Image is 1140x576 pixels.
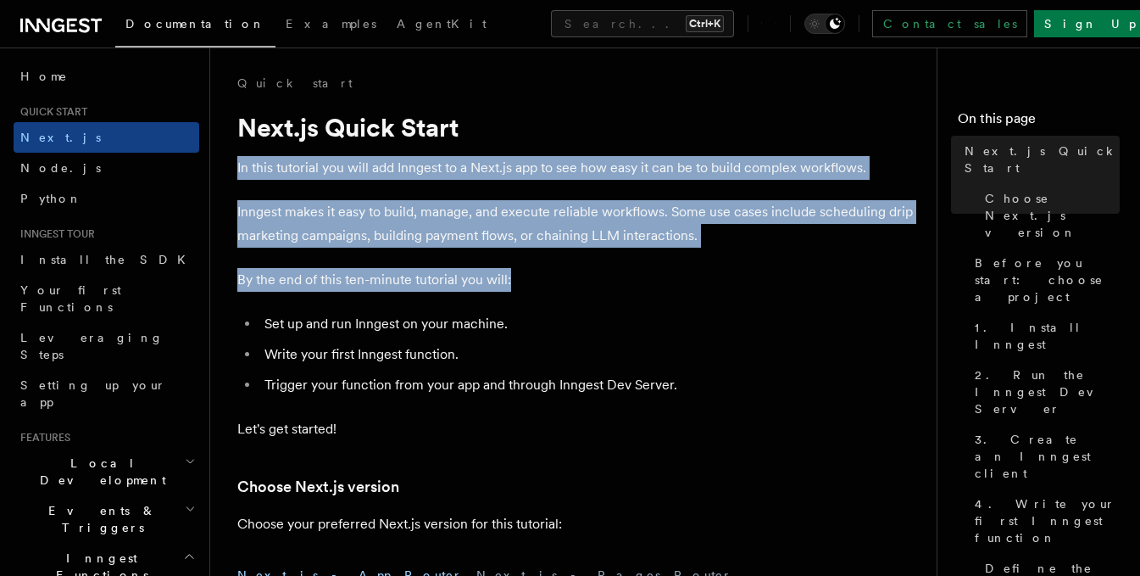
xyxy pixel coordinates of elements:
p: Inngest makes it easy to build, manage, and execute reliable workflows. Some use cases include sc... [237,200,915,248]
span: Next.js Quick Start [965,143,1120,176]
a: Contact sales [872,10,1027,37]
a: Home [14,61,199,92]
span: Quick start [14,105,87,119]
li: Write your first Inngest function. [259,343,915,366]
p: In this tutorial you will add Inngest to a Next.js app to see how easy it can be to build complex... [237,156,915,180]
a: Setting up your app [14,370,199,417]
button: Toggle dark mode [804,14,845,34]
a: Leveraging Steps [14,322,199,370]
button: Search...Ctrl+K [551,10,734,37]
span: Inngest tour [14,227,95,241]
a: 1. Install Inngest [968,312,1120,360]
a: Next.js [14,122,199,153]
a: Your first Functions [14,275,199,322]
a: 4. Write your first Inngest function [968,489,1120,553]
span: Examples [286,17,376,31]
a: Examples [275,5,386,46]
span: Next.js [20,131,101,144]
a: Node.js [14,153,199,183]
a: 2. Run the Inngest Dev Server [968,360,1120,424]
button: Local Development [14,448,199,495]
li: Set up and run Inngest on your machine. [259,312,915,336]
a: Before you start: choose a project [968,248,1120,312]
span: Choose Next.js version [985,190,1120,241]
a: AgentKit [386,5,497,46]
span: Home [20,68,68,85]
span: 4. Write your first Inngest function [975,495,1120,546]
span: Python [20,192,82,205]
h4: On this page [958,109,1120,136]
a: Choose Next.js version [978,183,1120,248]
li: Trigger your function from your app and through Inngest Dev Server. [259,373,915,397]
p: Let's get started! [237,417,915,441]
span: 2. Run the Inngest Dev Server [975,366,1120,417]
span: AgentKit [397,17,487,31]
span: Features [14,431,70,445]
p: Choose your preferred Next.js version for this tutorial: [237,512,915,536]
p: By the end of this ten-minute tutorial you will: [237,268,915,292]
kbd: Ctrl+K [686,15,724,32]
a: Choose Next.js version [237,475,399,499]
span: Leveraging Steps [20,331,164,361]
span: Before you start: choose a project [975,254,1120,305]
span: Setting up your app [20,378,166,409]
span: 1. Install Inngest [975,319,1120,353]
a: Documentation [115,5,275,48]
a: Python [14,183,199,214]
h1: Next.js Quick Start [237,112,915,143]
span: Events & Triggers [14,502,185,536]
span: Your first Functions [20,283,121,314]
a: 3. Create an Inngest client [968,424,1120,489]
a: Quick start [237,75,353,92]
a: Install the SDK [14,244,199,275]
button: Events & Triggers [14,495,199,543]
span: Documentation [125,17,265,31]
a: Next.js Quick Start [958,136,1120,183]
span: Install the SDK [20,253,196,266]
span: 3. Create an Inngest client [975,431,1120,482]
span: Node.js [20,161,101,175]
span: Local Development [14,455,185,489]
